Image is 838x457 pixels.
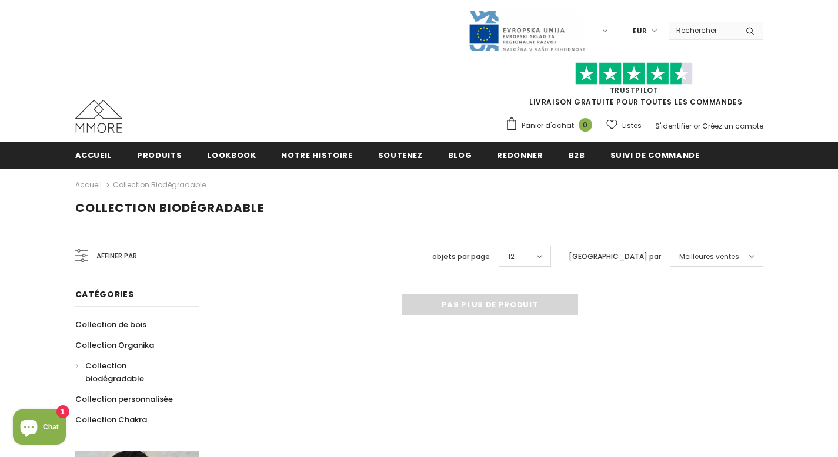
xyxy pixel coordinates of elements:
a: Notre histoire [281,142,352,168]
span: 0 [579,118,592,132]
img: Faites confiance aux étoiles pilotes [575,62,693,85]
a: Blog [448,142,472,168]
label: objets par page [432,251,490,263]
span: Collection Chakra [75,414,147,425]
a: Collection Chakra [75,409,147,430]
inbox-online-store-chat: Shopify online store chat [9,409,69,448]
span: LIVRAISON GRATUITE POUR TOUTES LES COMMANDES [505,68,763,107]
span: Collection biodégradable [85,360,144,384]
span: B2B [569,150,585,161]
span: Panier d'achat [522,120,574,132]
span: 12 [508,251,515,263]
a: TrustPilot [610,85,659,95]
img: Javni Razpis [468,9,586,52]
a: Collection Organika [75,335,154,355]
span: Collection personnalisée [75,394,173,405]
a: Collection de bois [75,314,146,335]
span: Accueil [75,150,112,161]
span: Listes [622,120,642,132]
span: Lookbook [207,150,256,161]
img: Cas MMORE [75,100,122,133]
span: EUR [633,25,647,37]
span: Collection Organika [75,340,154,351]
span: Meilleures ventes [679,251,739,263]
a: S'identifier [655,121,692,131]
input: Search Site [669,22,737,39]
span: Catégories [75,288,134,300]
a: Panier d'achat 0 [505,117,598,135]
span: Redonner [497,150,543,161]
a: Créez un compte [702,121,763,131]
a: soutenez [378,142,423,168]
a: Redonner [497,142,543,168]
a: B2B [569,142,585,168]
a: Accueil [75,142,112,168]
a: Produits [137,142,182,168]
a: Accueil [75,178,102,192]
span: Notre histoire [281,150,352,161]
span: soutenez [378,150,423,161]
span: Blog [448,150,472,161]
a: Javni Razpis [468,25,586,35]
span: or [693,121,700,131]
a: Collection biodégradable [113,180,206,190]
span: Collection biodégradable [75,200,264,216]
label: [GEOGRAPHIC_DATA] par [569,251,661,263]
span: Suivi de commande [610,150,700,161]
span: Affiner par [96,250,137,263]
a: Lookbook [207,142,256,168]
span: Collection de bois [75,319,146,330]
a: Collection biodégradable [75,355,186,389]
a: Collection personnalisée [75,389,173,409]
a: Listes [606,115,642,136]
span: Produits [137,150,182,161]
a: Suivi de commande [610,142,700,168]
